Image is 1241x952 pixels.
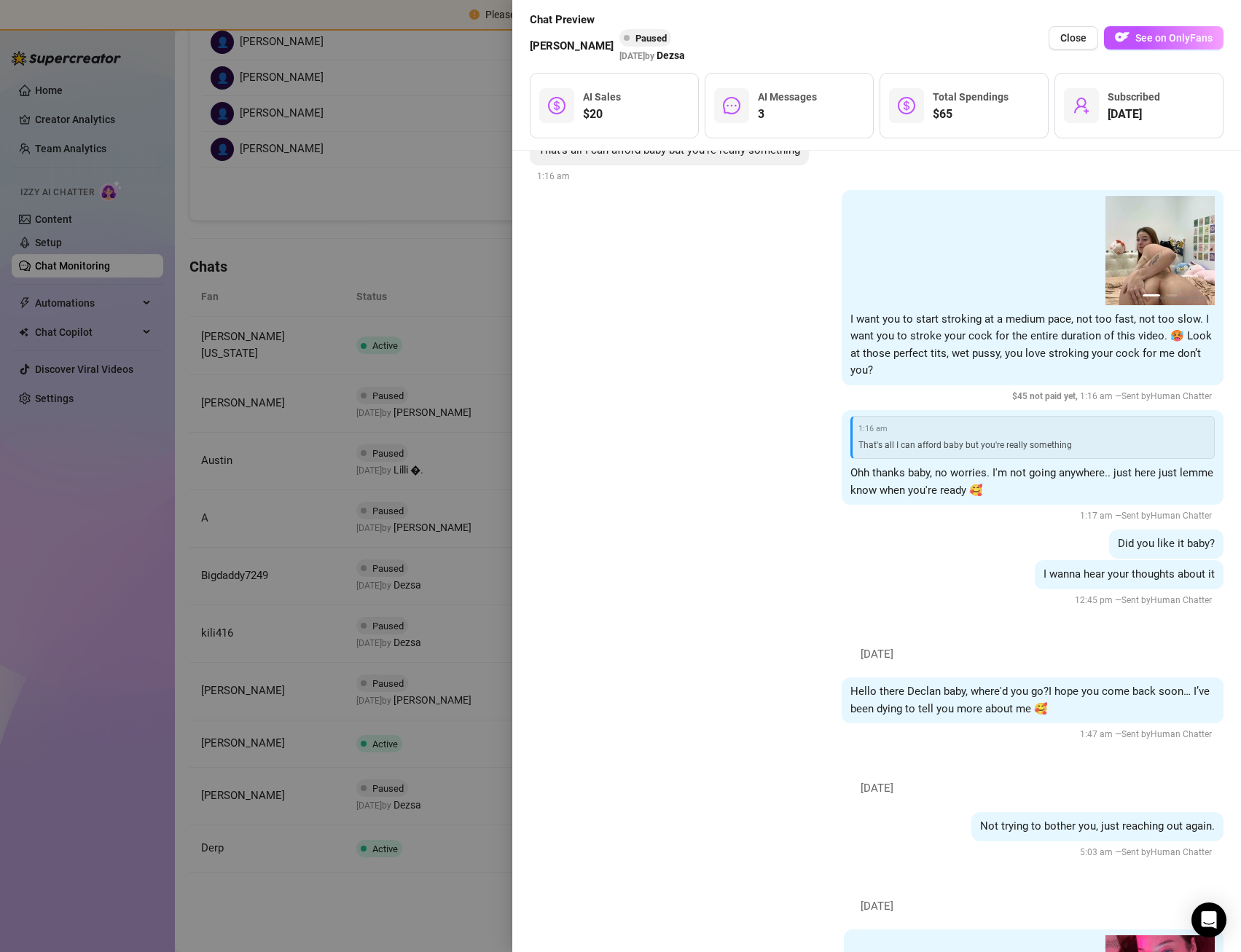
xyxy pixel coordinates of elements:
[858,422,1208,435] span: 1:16 am
[850,466,1213,497] span: Ohh thanks baby, no worries. I'm not going anywhere.. just here just lemme know when you're ready 🥰
[530,38,614,55] span: [PERSON_NAME]
[850,780,904,798] span: [DATE]
[933,106,1009,123] span: $65
[1073,97,1090,114] span: user-add
[1108,91,1160,103] span: Subscribed
[1115,30,1130,44] img: OF
[1012,391,1216,401] span: 1:16 am —
[1060,32,1087,44] span: Close
[933,91,1009,103] span: Total Spendings
[539,143,800,157] span: That's all I can afford baby but you're really something
[1075,595,1216,605] span: 12:45 pm —
[1121,391,1212,401] span: Sent by Human Chatter
[850,685,1210,715] span: Hello there Declan baby, where'd you go?I hope you come back soon… I’ve been dying to tell you mo...
[1191,902,1226,937] div: Open Intercom Messenger
[758,106,817,123] span: 3
[537,171,570,181] span: 1:16 am
[980,819,1215,833] span: Not trying to bother you, just reaching out again.
[850,646,904,664] span: [DATE]
[1104,26,1224,50] a: OFSee on OnlyFans
[1080,729,1216,739] span: 1:47 am —
[758,91,817,103] span: AI Messages
[1166,294,1178,296] button: 2
[1108,106,1160,123] span: [DATE]
[1135,32,1213,44] span: See on OnlyFans
[1197,245,1209,256] button: next
[898,97,915,114] span: dollar
[1012,391,1080,401] span: $ 45 not paid yet ,
[1104,26,1224,50] button: OFSee on OnlyFans
[619,51,685,61] span: [DATE] by
[1121,729,1212,739] span: Sent by Human Chatter
[548,97,565,114] span: dollar
[850,898,904,916] span: [DATE]
[583,91,621,103] span: AI Sales
[1121,595,1212,605] span: Sent by Human Chatter
[530,12,685,29] span: Chat Preview
[1105,196,1215,305] img: media
[850,312,1212,377] span: I want you to start stroking at a medium pace, not too fast, not too slow. I want you to stroke y...
[635,33,667,44] span: Paused
[583,106,621,123] span: $20
[1118,537,1215,550] span: Did you like it baby?
[1044,567,1215,581] span: I wanna hear your thoughts about it
[1121,511,1212,521] span: Sent by Human Chatter
[1121,847,1212,857] span: Sent by Human Chatter
[1080,847,1216,857] span: 5:03 am —
[1080,511,1216,521] span: 1:17 am —
[1049,26,1098,50] button: Close
[657,47,685,63] span: Dezsa
[1111,245,1123,256] button: prev
[858,440,1072,450] span: That's all I can afford baby but you're really something
[723,97,740,114] span: message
